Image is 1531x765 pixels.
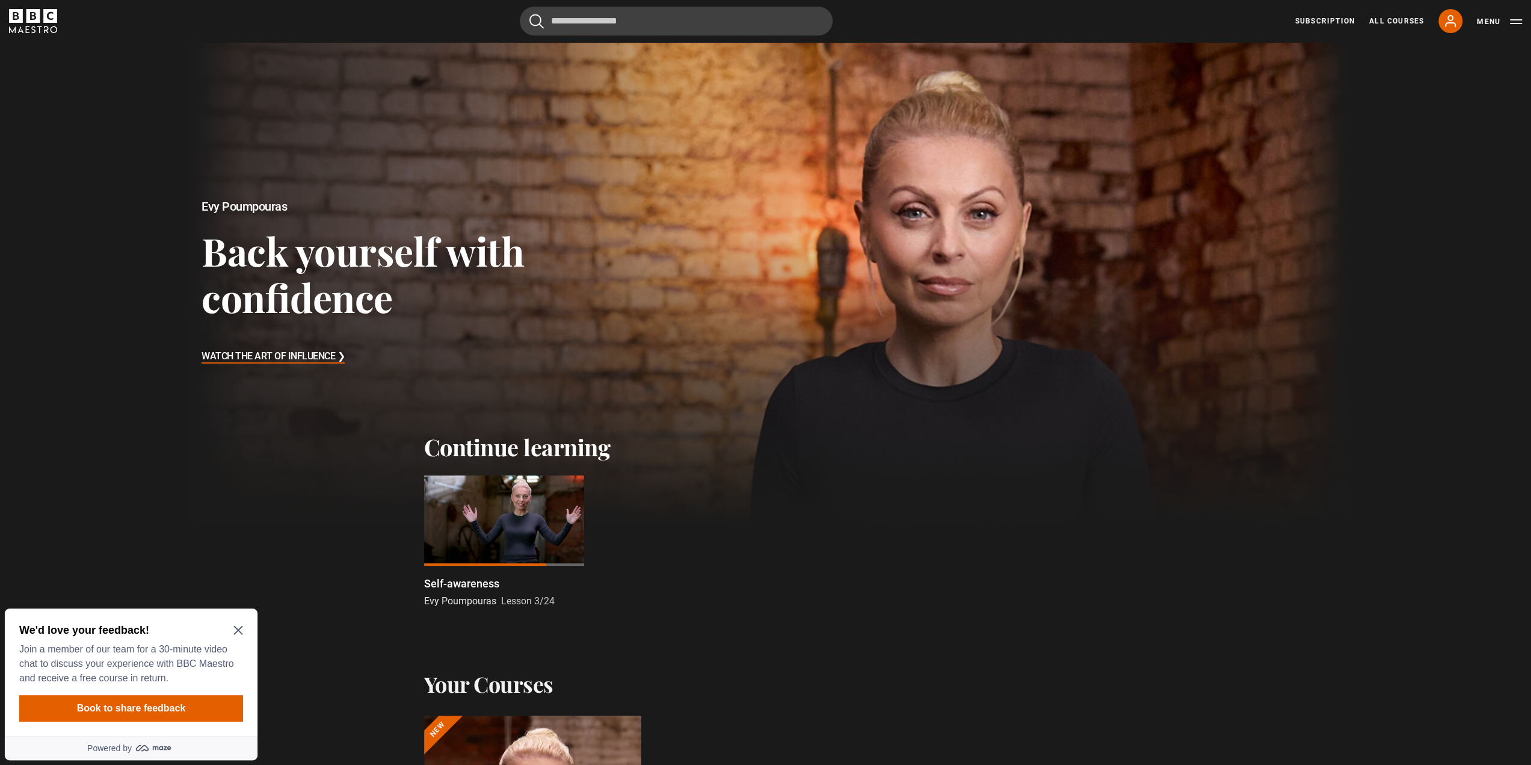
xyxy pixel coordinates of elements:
button: Toggle navigation [1477,16,1522,28]
a: Subscription [1295,16,1355,26]
a: All Courses [1369,16,1424,26]
h2: Evy Poumpouras [202,200,650,214]
h2: We'd love your feedback! [19,19,238,34]
button: Close Maze Prompt [233,22,243,31]
input: Search [520,7,833,36]
a: Powered by maze [5,132,257,156]
span: Evy Poumpouras [424,595,496,607]
a: Evy Poumpouras Back yourself with confidence Watch The Art of Influence ❯ [188,42,1343,524]
svg: BBC Maestro [9,9,57,33]
h3: Back yourself with confidence [202,228,650,321]
h3: Watch The Art of Influence ❯ [202,348,345,366]
button: Book to share feedback [19,91,243,118]
p: Join a member of our team for a 30-minute video chat to discuss your experience with BBC Maestro ... [19,39,238,82]
a: Self-awareness Evy Poumpouras Lesson 3/24 [424,475,584,609]
div: Optional study invitation [5,5,257,156]
span: Lesson 3/24 [501,595,555,607]
h2: Continue learning [424,433,1107,461]
button: Submit the search query [529,14,544,29]
p: Self-awareness [424,575,499,592]
h2: Your Courses [424,671,553,696]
